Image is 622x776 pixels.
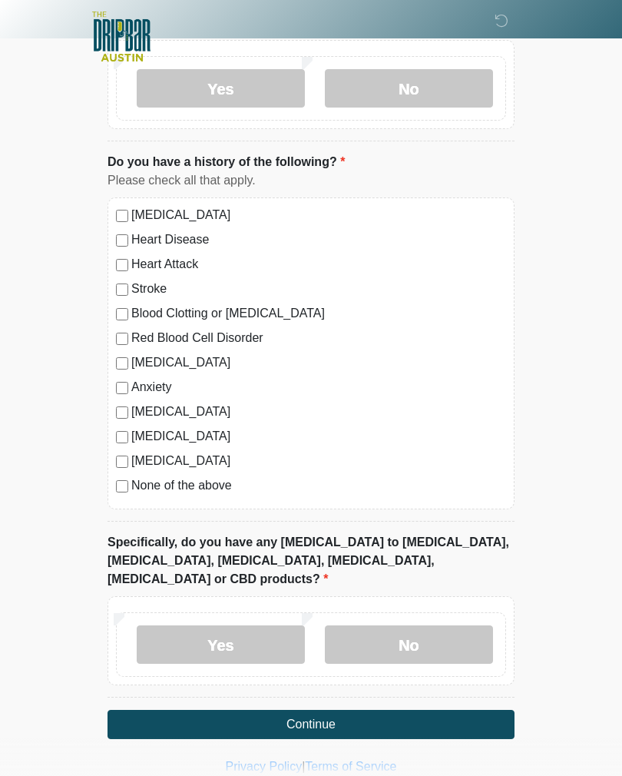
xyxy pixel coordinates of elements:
label: Yes [137,625,305,664]
input: [MEDICAL_DATA] [116,431,128,443]
input: Heart Attack [116,259,128,271]
input: [MEDICAL_DATA] [116,406,128,419]
img: The DRIPBaR - Austin The Domain Logo [92,12,151,61]
label: Yes [137,69,305,108]
label: Heart Disease [131,230,506,249]
button: Continue [108,710,514,739]
label: Anxiety [131,378,506,396]
label: [MEDICAL_DATA] [131,427,506,446]
input: None of the above [116,480,128,492]
a: Privacy Policy [226,760,303,773]
label: No [325,625,493,664]
input: [MEDICAL_DATA] [116,357,128,370]
label: [MEDICAL_DATA] [131,452,506,470]
input: [MEDICAL_DATA] [116,210,128,222]
label: No [325,69,493,108]
input: Stroke [116,284,128,296]
a: Terms of Service [305,760,396,773]
input: Anxiety [116,382,128,394]
input: Blood Clotting or [MEDICAL_DATA] [116,308,128,320]
input: [MEDICAL_DATA] [116,456,128,468]
a: | [302,760,305,773]
label: Heart Attack [131,255,506,274]
label: [MEDICAL_DATA] [131,403,506,421]
label: [MEDICAL_DATA] [131,353,506,372]
div: Please check all that apply. [108,171,514,190]
label: Red Blood Cell Disorder [131,329,506,347]
label: Blood Clotting or [MEDICAL_DATA] [131,304,506,323]
label: Stroke [131,280,506,298]
label: None of the above [131,476,506,495]
label: Specifically, do you have any [MEDICAL_DATA] to [MEDICAL_DATA], [MEDICAL_DATA], [MEDICAL_DATA], [... [108,533,514,589]
input: Red Blood Cell Disorder [116,333,128,345]
label: Do you have a history of the following? [108,153,345,171]
input: Heart Disease [116,234,128,247]
label: [MEDICAL_DATA] [131,206,506,224]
